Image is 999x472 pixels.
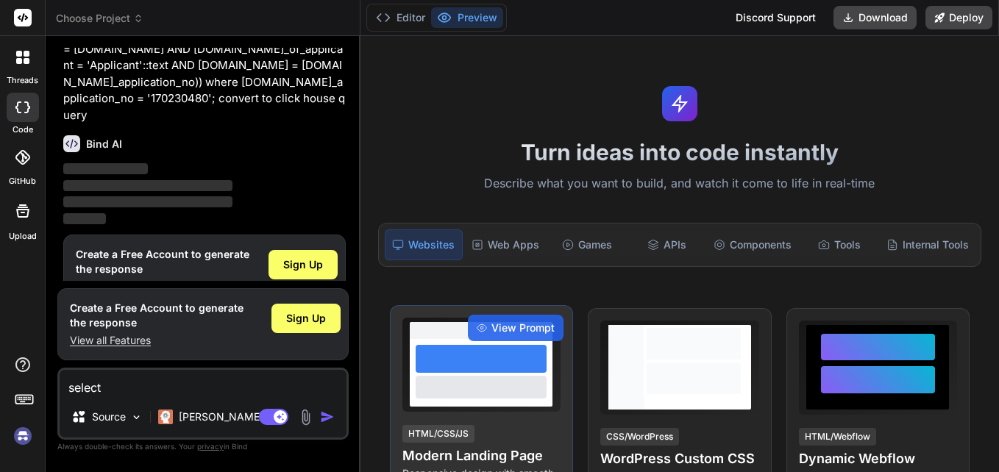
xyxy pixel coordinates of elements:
p: View all Features [70,333,243,348]
div: Websites [385,229,463,260]
div: HTML/Webflow [799,428,876,446]
div: Discord Support [727,6,825,29]
p: Describe what you want to build, and watch it come to life in real-time [369,174,990,193]
img: icon [320,410,335,424]
span: ‌ [63,180,232,191]
div: Tools [800,229,878,260]
h4: WordPress Custom CSS [600,448,758,469]
img: Pick Models [130,411,143,423]
div: Games [548,229,625,260]
h1: Create a Free Account to generate the response [70,301,243,330]
div: Web Apps [466,229,545,260]
p: View all Features [76,279,249,294]
span: privacy [197,442,224,451]
label: GitHub [9,175,36,187]
img: attachment [297,409,314,426]
div: HTML/CSS/JS [402,425,474,443]
div: Components [708,229,797,260]
h4: Modern Landing Page [402,446,561,466]
p: Always double-check its answers. Your in Bind [57,440,349,454]
span: Sign Up [283,257,323,272]
label: code [13,124,33,136]
span: Choose Project [56,11,143,26]
span: ‌ [63,163,148,174]
h6: Bind AI [86,137,122,151]
button: Editor [370,7,431,28]
label: Upload [9,230,37,243]
button: Download [833,6,917,29]
h1: Turn ideas into code instantly [369,139,990,165]
span: View Prompt [491,321,555,335]
span: ‌ [63,196,232,207]
div: Internal Tools [881,229,975,260]
div: APIs [628,229,705,260]
label: threads [7,74,38,87]
img: Claude 4 Sonnet [158,410,173,424]
span: ‌ [63,213,106,224]
p: [PERSON_NAME] 4 S.. [179,410,288,424]
span: Sign Up [286,311,326,326]
div: CSS/WordPress [600,428,679,446]
button: Deploy [925,6,992,29]
img: signin [10,423,35,448]
h1: Create a Free Account to generate the response [76,247,249,276]
p: Source [92,410,126,424]
button: Preview [431,7,503,28]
